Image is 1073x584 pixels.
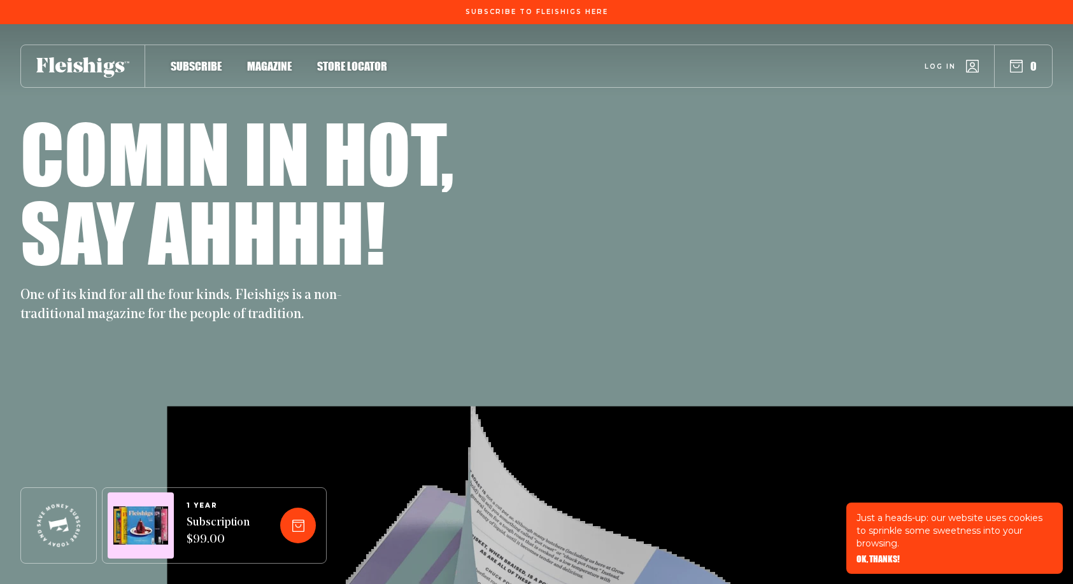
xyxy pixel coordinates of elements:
img: Magazines image [113,506,168,545]
a: Log in [925,60,979,73]
span: Subscribe To Fleishigs Here [465,8,608,16]
h1: Say ahhhh! [20,192,385,271]
a: Subscribe [171,57,222,74]
span: Log in [925,62,956,71]
h1: Comin in hot, [20,113,454,192]
a: Subscribe To Fleishigs Here [463,8,611,15]
button: OK, THANKS! [856,555,900,564]
button: 0 [1010,59,1037,73]
span: Store locator [317,59,387,73]
span: Magazine [247,59,292,73]
span: 1 YEAR [187,502,250,510]
p: Just a heads-up: our website uses cookies to sprinkle some sweetness into your browsing. [856,511,1053,550]
span: Subscription $99.00 [187,515,250,549]
a: Magazine [247,57,292,74]
span: Subscribe [171,59,222,73]
a: Store locator [317,57,387,74]
a: 1 YEARSubscription $99.00 [187,502,250,549]
p: One of its kind for all the four kinds. Fleishigs is a non-traditional magazine for the people of... [20,286,352,324]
